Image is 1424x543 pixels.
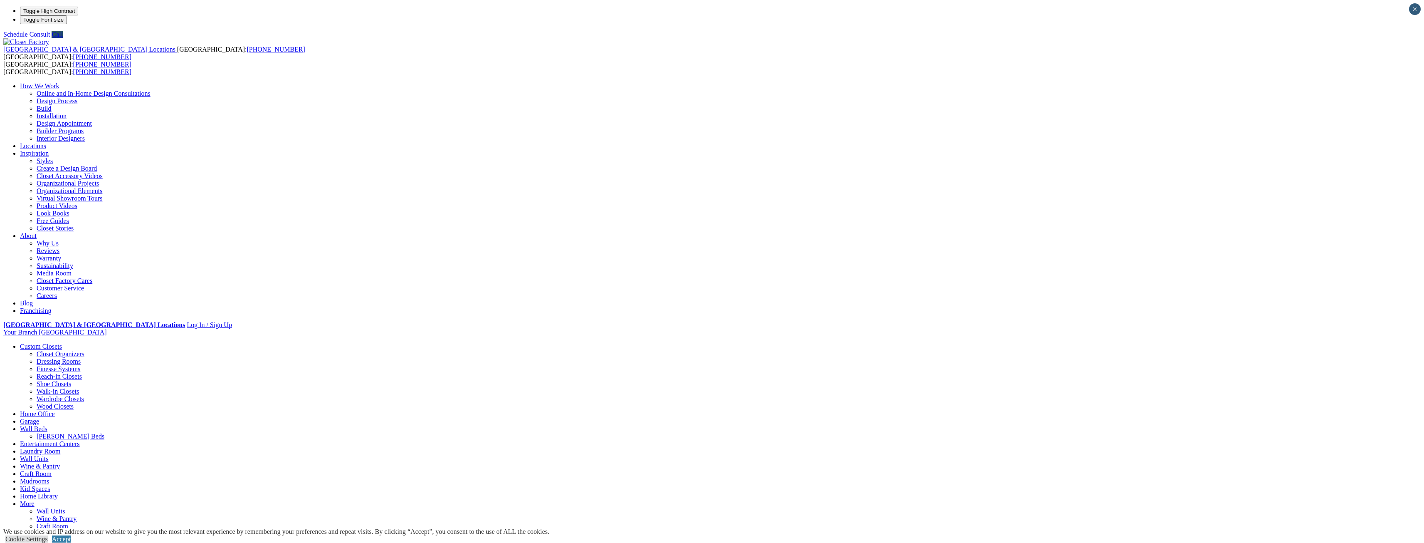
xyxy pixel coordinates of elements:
a: Cookie Settings [5,536,48,543]
button: Toggle Font size [20,15,67,24]
span: [GEOGRAPHIC_DATA] & [GEOGRAPHIC_DATA] Locations [3,46,175,53]
a: Log In / Sign Up [187,321,232,328]
a: Home Office [20,410,55,417]
a: Warranty [37,255,61,262]
a: Call [52,31,63,38]
a: Craft Room [20,470,52,477]
span: [GEOGRAPHIC_DATA]: [GEOGRAPHIC_DATA]: [3,46,305,60]
a: Customer Service [37,285,84,292]
a: Garage [20,418,39,425]
a: Create a Design Board [37,165,97,172]
span: [GEOGRAPHIC_DATA]: [GEOGRAPHIC_DATA]: [3,61,131,75]
a: Wood Closets [37,403,74,410]
a: Wine & Pantry [37,515,77,522]
a: Wine & Pantry [20,463,60,470]
div: We use cookies and IP address on our website to give you the most relevant experience by remember... [3,528,549,536]
a: Look Books [37,210,69,217]
a: [PHONE_NUMBER] [247,46,305,53]
a: [PHONE_NUMBER] [73,53,131,60]
a: Reviews [37,247,59,254]
a: Walk-in Closets [37,388,79,395]
a: Closet Accessory Videos [37,172,103,179]
a: Franchising [20,307,52,314]
a: Design Process [37,97,77,104]
a: Styles [37,157,53,164]
a: Organizational Elements [37,187,102,194]
span: Toggle Font size [23,17,64,23]
a: More menu text will display only on big screen [20,500,35,507]
a: How We Work [20,82,59,89]
a: Sustainability [37,262,73,269]
button: Close [1409,3,1421,15]
a: Finesse Systems [37,365,80,372]
a: Careers [37,292,57,299]
a: [GEOGRAPHIC_DATA] & [GEOGRAPHIC_DATA] Locations [3,321,185,328]
a: Media Room [37,270,72,277]
a: Free Guides [37,217,69,224]
a: Closet Stories [37,225,74,232]
a: Wall Units [20,455,48,462]
a: Build [37,105,52,112]
a: Virtual Showroom Tours [37,195,103,202]
img: Closet Factory [3,38,49,46]
a: Online and In-Home Design Consultations [37,90,151,97]
a: Laundry Room [20,448,60,455]
span: Your Branch [3,329,37,336]
a: Entertainment Centers [20,440,80,447]
a: Why Us [37,240,59,247]
a: Dressing Rooms [37,358,81,365]
a: Blog [20,300,33,307]
a: Builder Programs [37,127,84,134]
a: [PERSON_NAME] Beds [37,433,104,440]
a: Reach-in Closets [37,373,82,380]
a: Shoe Closets [37,380,71,387]
a: Locations [20,142,46,149]
a: [PHONE_NUMBER] [73,68,131,75]
a: Closet Organizers [37,350,84,357]
a: Schedule Consult [3,31,50,38]
a: Wall Beds [20,425,47,432]
button: Toggle High Contrast [20,7,78,15]
a: Installation [37,112,67,119]
a: Accept [52,536,71,543]
a: [PHONE_NUMBER] [73,61,131,68]
a: Product Videos [37,202,77,209]
a: About [20,232,37,239]
a: [GEOGRAPHIC_DATA] & [GEOGRAPHIC_DATA] Locations [3,46,177,53]
a: Kid Spaces [20,485,50,492]
a: Your Branch [GEOGRAPHIC_DATA] [3,329,107,336]
a: Craft Room [37,523,68,530]
a: Inspiration [20,150,49,157]
a: Custom Closets [20,343,62,350]
a: Interior Designers [37,135,85,142]
a: Design Appointment [37,120,92,127]
span: Toggle High Contrast [23,8,75,14]
a: Home Library [20,493,58,500]
a: Organizational Projects [37,180,99,187]
a: Wardrobe Closets [37,395,84,402]
a: Mudrooms [20,478,49,485]
a: Closet Factory Cares [37,277,92,284]
span: [GEOGRAPHIC_DATA] [39,329,106,336]
a: Wall Units [37,508,65,515]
